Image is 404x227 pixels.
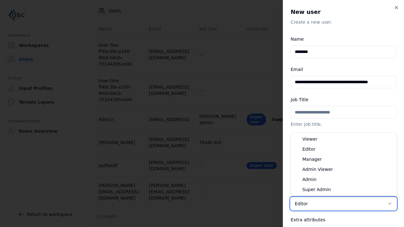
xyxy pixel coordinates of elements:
[302,166,333,172] span: Admin Viewer
[302,186,331,193] span: Super Admin
[302,136,318,142] span: Viewer
[302,176,317,183] span: Admin
[302,156,322,162] span: Manager
[302,146,315,152] span: Editor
